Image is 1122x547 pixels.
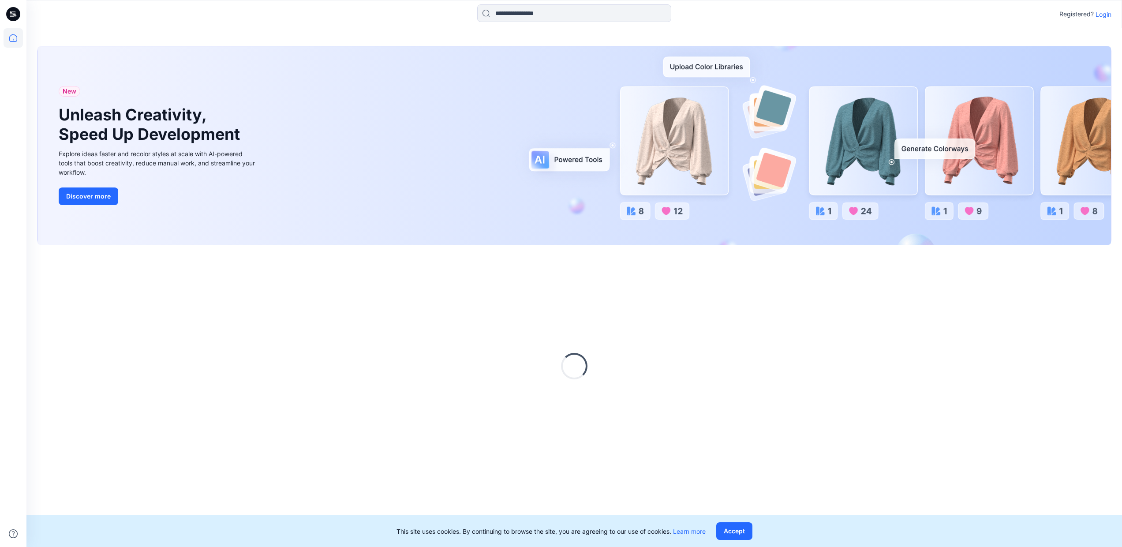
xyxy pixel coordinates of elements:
[673,528,706,535] a: Learn more
[63,86,76,97] span: New
[59,105,244,143] h1: Unleash Creativity, Speed Up Development
[1059,9,1094,19] p: Registered?
[396,527,706,536] p: This site uses cookies. By continuing to browse the site, you are agreeing to our use of cookies.
[59,149,257,177] div: Explore ideas faster and recolor styles at scale with AI-powered tools that boost creativity, red...
[716,522,752,540] button: Accept
[1096,10,1111,19] p: Login
[59,187,257,205] a: Discover more
[59,187,118,205] button: Discover more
